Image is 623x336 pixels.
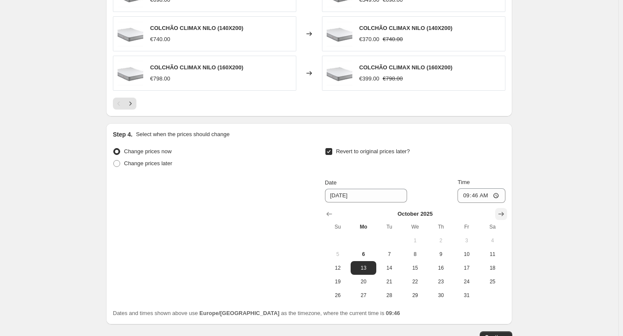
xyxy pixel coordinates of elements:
[386,310,400,316] b: 09:46
[454,261,479,275] button: Friday October 17 2025
[428,234,454,247] button: Thursday October 2 2025
[402,261,428,275] button: Wednesday October 15 2025
[327,60,352,86] img: Capturadeecra2024-01-31_as11.05.36_a0ded41b-56d4-47ac-aee8-e587b5ad8cdf_80x.png
[406,265,425,271] span: 15
[325,275,351,288] button: Sunday October 19 2025
[402,247,428,261] button: Wednesday October 8 2025
[376,247,402,261] button: Tuesday October 7 2025
[328,251,347,258] span: 5
[124,148,171,155] span: Change prices now
[480,234,505,247] button: Saturday October 4 2025
[354,251,373,258] span: 6
[431,223,450,230] span: Th
[428,288,454,302] button: Thursday October 30 2025
[402,288,428,302] button: Wednesday October 29 2025
[113,98,136,110] nav: Pagination
[380,265,399,271] span: 14
[380,251,399,258] span: 7
[402,220,428,234] th: Wednesday
[483,237,502,244] span: 4
[428,261,454,275] button: Thursday October 16 2025
[431,265,450,271] span: 16
[458,188,505,203] input: 12:00
[359,74,379,83] div: €399.00
[325,247,351,261] button: Sunday October 5 2025
[406,251,425,258] span: 8
[480,261,505,275] button: Saturday October 18 2025
[454,275,479,288] button: Friday October 24 2025
[354,265,373,271] span: 13
[383,74,403,83] strike: €798.00
[325,189,407,202] input: 10/6/2025
[483,223,502,230] span: Sa
[454,220,479,234] th: Friday
[354,223,373,230] span: Mo
[113,310,400,316] span: Dates and times shown above use as the timezone, where the current time is
[351,288,376,302] button: Monday October 27 2025
[376,275,402,288] button: Tuesday October 21 2025
[458,179,469,185] span: Time
[124,98,136,110] button: Next
[431,237,450,244] span: 2
[406,237,425,244] span: 1
[380,223,399,230] span: Tu
[431,292,450,299] span: 30
[406,223,425,230] span: We
[323,208,335,220] button: Show previous month, September 2025
[380,292,399,299] span: 28
[483,251,502,258] span: 11
[480,220,505,234] th: Saturday
[351,220,376,234] th: Monday
[351,261,376,275] button: Monday October 13 2025
[325,261,351,275] button: Sunday October 12 2025
[199,310,279,316] b: Europe/[GEOGRAPHIC_DATA]
[325,220,351,234] th: Sunday
[483,278,502,285] span: 25
[359,35,379,44] div: €370.00
[406,292,425,299] span: 29
[325,288,351,302] button: Sunday October 26 2025
[454,288,479,302] button: Friday October 31 2025
[428,275,454,288] button: Thursday October 23 2025
[457,223,476,230] span: Fr
[457,265,476,271] span: 17
[402,234,428,247] button: Wednesday October 1 2025
[406,278,425,285] span: 22
[124,160,172,167] span: Change prices later
[351,247,376,261] button: Today Monday October 6 2025
[376,261,402,275] button: Tuesday October 14 2025
[431,278,450,285] span: 23
[359,64,452,71] span: COLCHÃO CLIMAX NILO (160X200)
[328,223,347,230] span: Su
[480,275,505,288] button: Saturday October 25 2025
[328,292,347,299] span: 26
[383,35,403,44] strike: €740.00
[150,35,170,44] div: €740.00
[457,292,476,299] span: 31
[118,21,143,47] img: Capturadeecra2024-01-31_as11.05.36_a0ded41b-56d4-47ac-aee8-e587b5ad8cdf_80x.png
[325,179,337,186] span: Date
[454,234,479,247] button: Friday October 3 2025
[428,220,454,234] th: Thursday
[150,64,243,71] span: COLCHÃO CLIMAX NILO (160X200)
[354,278,373,285] span: 20
[351,275,376,288] button: Monday October 20 2025
[428,247,454,261] button: Thursday October 9 2025
[328,278,347,285] span: 19
[431,251,450,258] span: 9
[457,251,476,258] span: 10
[118,60,143,86] img: Capturadeecra2024-01-31_as11.05.36_a0ded41b-56d4-47ac-aee8-e587b5ad8cdf_80x.png
[483,265,502,271] span: 18
[327,21,352,47] img: Capturadeecra2024-01-31_as11.05.36_a0ded41b-56d4-47ac-aee8-e587b5ad8cdf_80x.png
[457,237,476,244] span: 3
[150,25,243,31] span: COLCHÃO CLIMAX NILO (140X200)
[480,247,505,261] button: Saturday October 11 2025
[113,130,133,139] h2: Step 4.
[328,265,347,271] span: 12
[354,292,373,299] span: 27
[376,220,402,234] th: Tuesday
[402,275,428,288] button: Wednesday October 22 2025
[457,278,476,285] span: 24
[495,208,507,220] button: Show next month, November 2025
[136,130,230,139] p: Select when the prices should change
